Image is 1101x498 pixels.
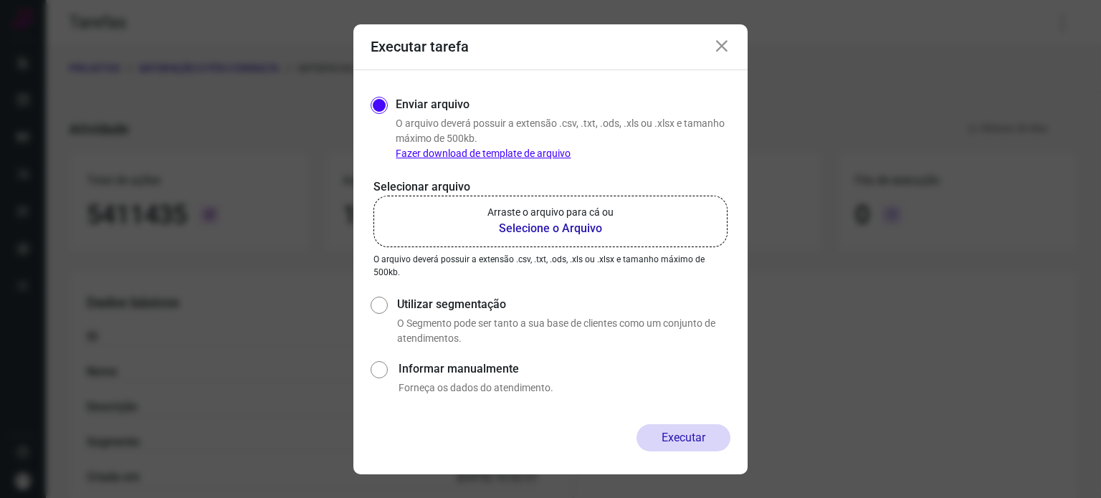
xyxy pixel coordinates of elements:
[397,296,730,313] label: Utilizar segmentação
[399,360,730,378] label: Informar manualmente
[396,96,470,113] label: Enviar arquivo
[397,316,730,346] p: O Segmento pode ser tanto a sua base de clientes como um conjunto de atendimentos.
[396,148,571,159] a: Fazer download de template de arquivo
[487,205,614,220] p: Arraste o arquivo para cá ou
[373,253,728,279] p: O arquivo deverá possuir a extensão .csv, .txt, .ods, .xls ou .xlsx e tamanho máximo de 500kb.
[637,424,730,451] button: Executar
[487,220,614,237] b: Selecione o Arquivo
[373,178,728,196] p: Selecionar arquivo
[399,380,730,396] p: Forneça os dados do atendimento.
[371,38,469,55] h3: Executar tarefa
[396,116,730,161] p: O arquivo deverá possuir a extensão .csv, .txt, .ods, .xls ou .xlsx e tamanho máximo de 500kb.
